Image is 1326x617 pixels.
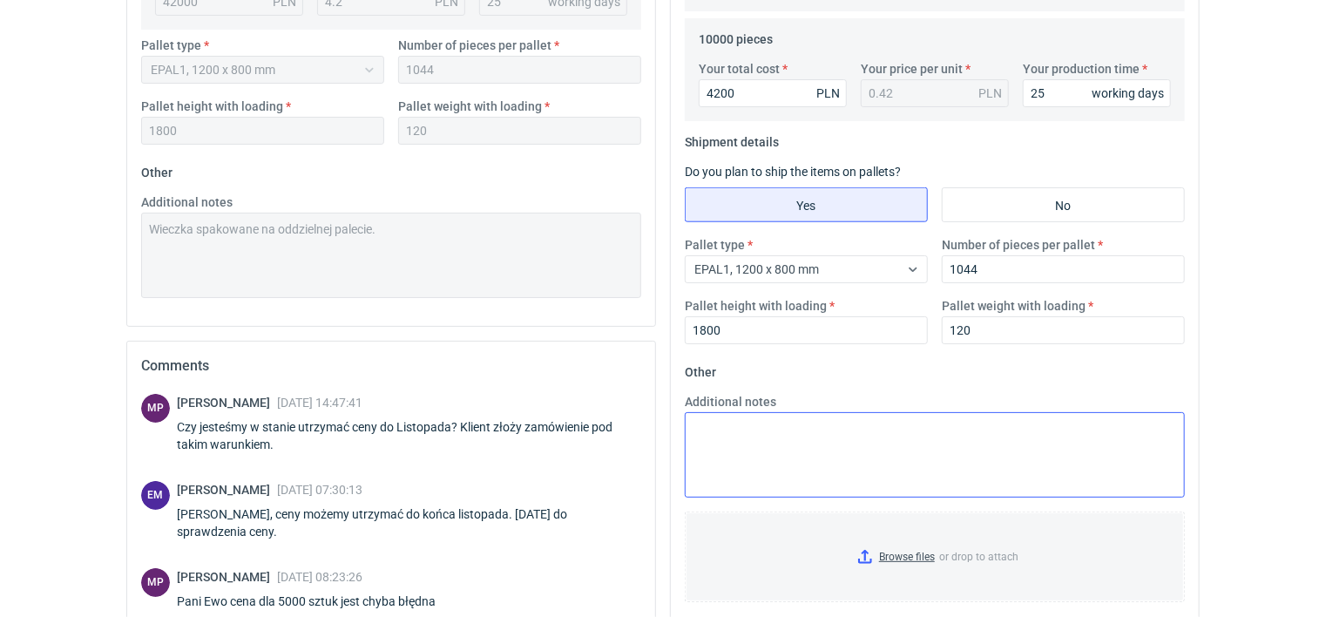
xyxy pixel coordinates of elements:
[942,297,1086,315] label: Pallet weight with loading
[942,236,1095,254] label: Number of pieces per pallet
[177,418,641,453] div: Czy jesteśmy w stanie utrzymać ceny do Listopada? Klient złoży zamówienie pod takim warunkiem.
[686,512,1184,601] label: or drop to attach
[398,98,542,115] label: Pallet weight with loading
[942,255,1185,283] input: 0
[141,568,170,597] figcaption: MP
[141,213,641,298] textarea: Wieczka spakowane na oddzielnej palecie.
[177,505,641,540] div: [PERSON_NAME], ceny możemy utrzymać do końca listopada. [DATE] do sprawdzenia ceny.
[942,187,1185,222] label: No
[141,356,641,376] h2: Comments
[141,394,170,423] div: Michał Palasek
[816,85,840,102] div: PLN
[1023,60,1140,78] label: Your production time
[141,481,170,510] div: Ewa Mroczkowska
[141,193,233,211] label: Additional notes
[177,570,277,584] span: [PERSON_NAME]
[398,37,551,54] label: Number of pieces per pallet
[1023,79,1171,107] input: 0
[699,25,773,46] legend: 10000 pieces
[685,358,716,379] legend: Other
[177,593,457,610] div: Pani Ewo cena dla 5000 sztuk jest chyba błędna
[694,262,819,276] span: EPAL1, 1200 x 800 mm
[699,79,847,107] input: 0
[1092,85,1164,102] div: working days
[277,570,362,584] span: [DATE] 08:23:26
[685,316,928,344] input: 0
[685,187,928,222] label: Yes
[141,98,283,115] label: Pallet height with loading
[685,165,901,179] label: Do you plan to ship the items on pallets?
[141,394,170,423] figcaption: MP
[942,316,1185,344] input: 0
[141,568,170,597] div: Michał Palasek
[141,481,170,510] figcaption: EM
[861,60,963,78] label: Your price per unit
[277,483,362,497] span: [DATE] 07:30:13
[699,60,780,78] label: Your total cost
[685,297,827,315] label: Pallet height with loading
[685,236,745,254] label: Pallet type
[685,393,776,410] label: Additional notes
[177,483,277,497] span: [PERSON_NAME]
[141,37,201,54] label: Pallet type
[978,85,1002,102] div: PLN
[685,128,779,149] legend: Shipment details
[141,159,173,180] legend: Other
[277,396,362,410] span: [DATE] 14:47:41
[177,396,277,410] span: [PERSON_NAME]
